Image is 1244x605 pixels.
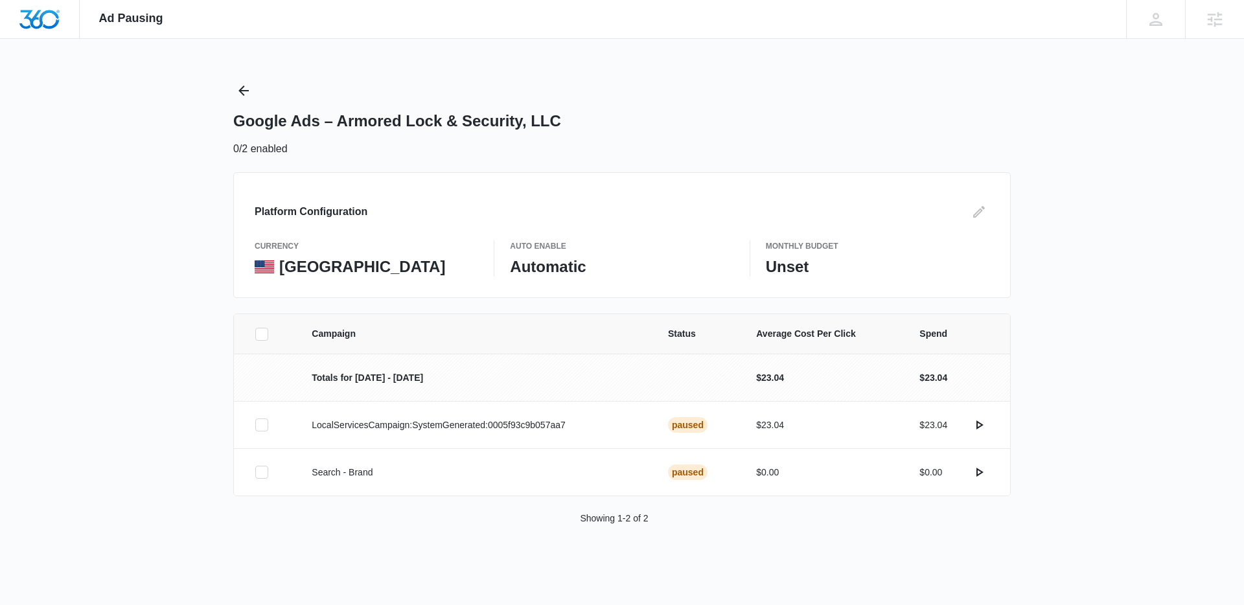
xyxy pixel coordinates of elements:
p: $0.00 [919,466,942,479]
button: Back [233,80,254,101]
p: 0/2 enabled [233,141,288,157]
p: Auto Enable [510,240,733,252]
p: Search - Brand [312,466,637,479]
p: $0.00 [756,466,888,479]
p: $23.04 [756,371,888,385]
p: Unset [766,257,989,277]
img: United States [255,260,274,273]
button: Edit [969,201,989,222]
p: $23.04 [919,418,947,432]
h1: Google Ads – Armored Lock & Security, LLC [233,111,561,131]
button: actions.activate [969,415,989,435]
p: [GEOGRAPHIC_DATA] [279,257,445,277]
p: Automatic [510,257,733,277]
span: Status [668,327,725,341]
h3: Platform Configuration [255,204,367,220]
p: currency [255,240,478,252]
button: actions.activate [969,462,989,483]
span: Average Cost Per Click [756,327,888,341]
span: Campaign [312,327,637,341]
p: $23.04 [756,418,888,432]
p: $23.04 [919,371,947,385]
p: Showing 1-2 of 2 [580,512,648,525]
p: Totals for [DATE] - [DATE] [312,371,637,385]
span: Spend [919,327,989,341]
p: Monthly Budget [766,240,989,252]
div: Paused [668,464,708,480]
span: Ad Pausing [99,12,163,25]
div: Paused [668,417,708,433]
p: LocalServicesCampaign:SystemGenerated:0005f93c9b057aa7 [312,418,637,432]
